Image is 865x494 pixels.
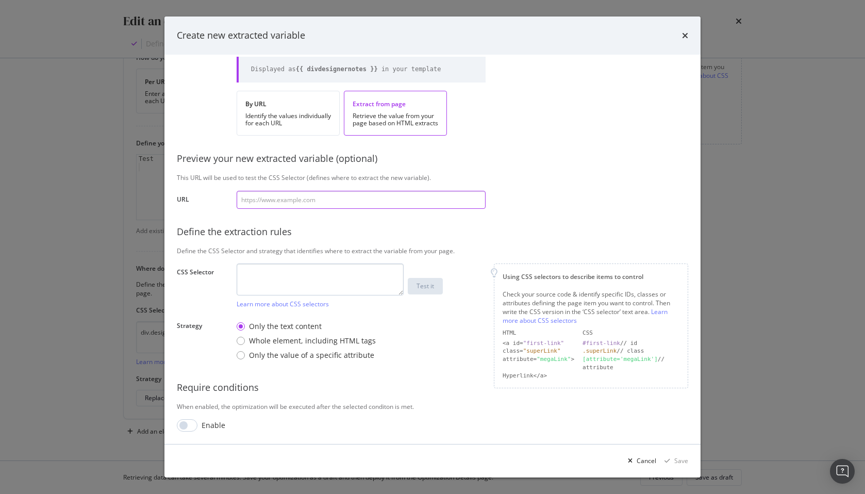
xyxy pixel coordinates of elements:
[237,191,486,209] input: https://www.example.com
[353,112,438,127] div: Retrieve the value from your page based on HTML extracts
[583,339,679,348] div: // id
[583,329,679,337] div: CSS
[503,372,574,380] div: Hyperlink</a>
[251,65,441,74] div: Displayed as in your template
[296,65,378,73] b: {{ divdesignernotes }}
[503,339,574,348] div: <a id=
[177,381,688,394] div: Require conditions
[503,307,668,325] a: Learn more about CSS selectors
[177,402,688,411] div: When enabled, the optimization will be executed after the selected conditon is met.
[353,100,438,108] div: Extract from page
[583,355,679,371] div: // attribute
[417,282,434,290] div: Test it
[202,420,225,431] div: Enable
[503,290,679,325] div: Check your source code & identify specific IDs, classes or attributes defining the page item you ...
[583,347,679,355] div: // class
[830,459,855,484] div: Open Intercom Messenger
[249,336,376,346] div: Whole element, including HTML tags
[237,336,376,346] div: Whole element, including HTML tags
[245,112,331,127] div: Identify the values individually for each URL
[583,356,658,363] div: [attribute='megaLink']
[624,453,656,469] button: Cancel
[164,17,701,477] div: modal
[660,453,688,469] button: Save
[237,321,376,332] div: Only the text content
[523,348,561,354] div: "superLink"
[177,321,228,362] label: Strategy
[503,355,574,371] div: attribute= >
[503,272,679,281] div: Using CSS selectors to describe items to control
[249,350,374,360] div: Only the value of a specific attribute
[537,356,571,363] div: "megaLink"
[583,340,620,347] div: #first-link
[177,152,688,166] div: Preview your new extracted variable (optional)
[249,321,322,332] div: Only the text content
[177,268,228,306] label: CSS Selector
[177,246,688,255] div: Define the CSS Selector and strategy that identifies where to extract the variable from your page.
[637,456,656,465] div: Cancel
[237,300,329,308] a: Learn more about CSS selectors
[523,340,564,347] div: "first-link"
[237,350,376,360] div: Only the value of a specific attribute
[674,456,688,465] div: Save
[245,100,331,108] div: By URL
[682,29,688,42] div: times
[177,225,688,239] div: Define the extraction rules
[408,278,443,294] button: Test it
[503,347,574,355] div: class=
[503,329,574,337] div: HTML
[177,173,688,182] div: This URL will be used to test the CSS Selector (defines where to extract the new variable).
[177,39,228,79] label: Name
[583,348,617,354] div: .superLink
[177,29,305,42] div: Create new extracted variable
[177,195,228,206] label: URL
